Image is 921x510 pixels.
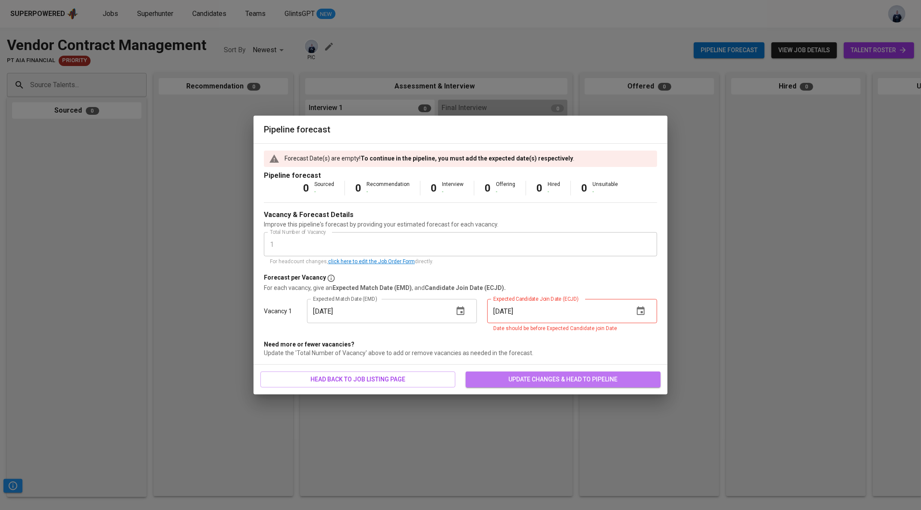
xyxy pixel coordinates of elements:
b: 0 [355,182,361,194]
b: 0 [581,182,587,194]
div: Interview [442,181,464,195]
div: - [496,188,515,195]
b: 0 [431,182,437,194]
div: - [367,188,410,195]
span: update changes & head to pipeline [473,374,654,385]
b: To continue in the pipeline, you must add the expected date(s) respectively [360,155,573,162]
p: Pipeline forecast [264,170,657,181]
b: 0 [536,182,542,194]
div: Offering [496,181,515,195]
div: Recommendation [367,181,410,195]
b: Candidate Join Date (ECJD). [425,284,506,291]
div: Sourced [314,181,334,195]
p: For headcount changes, directly. [270,258,651,266]
p: Forecast per Vacancy [264,273,326,283]
div: Unsuitable [592,181,618,195]
b: Expected Match Date (EMD) [332,284,412,291]
div: - [548,188,560,195]
div: Hired [548,181,560,195]
p: Update the 'Total Number of Vacancy' above to add or remove vacancies as needed in the forecast. [264,349,657,357]
button: head back to job listing page [260,371,455,387]
p: For each vacancy, give an , and [264,283,657,292]
h6: Pipeline forecast [264,123,657,136]
b: 0 [485,182,491,194]
button: update changes & head to pipeline [466,371,661,387]
p: Vacancy 1 [264,307,292,315]
p: Forecast Date(s) are empty! . [285,154,574,163]
div: - [314,188,334,195]
p: Date should be before Expected Candidate join Date [493,324,651,333]
b: 0 [303,182,309,194]
p: Need more or fewer vacancies? [264,340,657,349]
div: - [592,188,618,195]
p: Vacancy & Forecast Details [264,210,354,220]
p: Improve this pipeline's forecast by providing your estimated forecast for each vacancy. [264,220,657,229]
span: head back to job listing page [267,374,448,385]
div: - [442,188,464,195]
a: click here to edit the Job Order Form [328,258,415,264]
